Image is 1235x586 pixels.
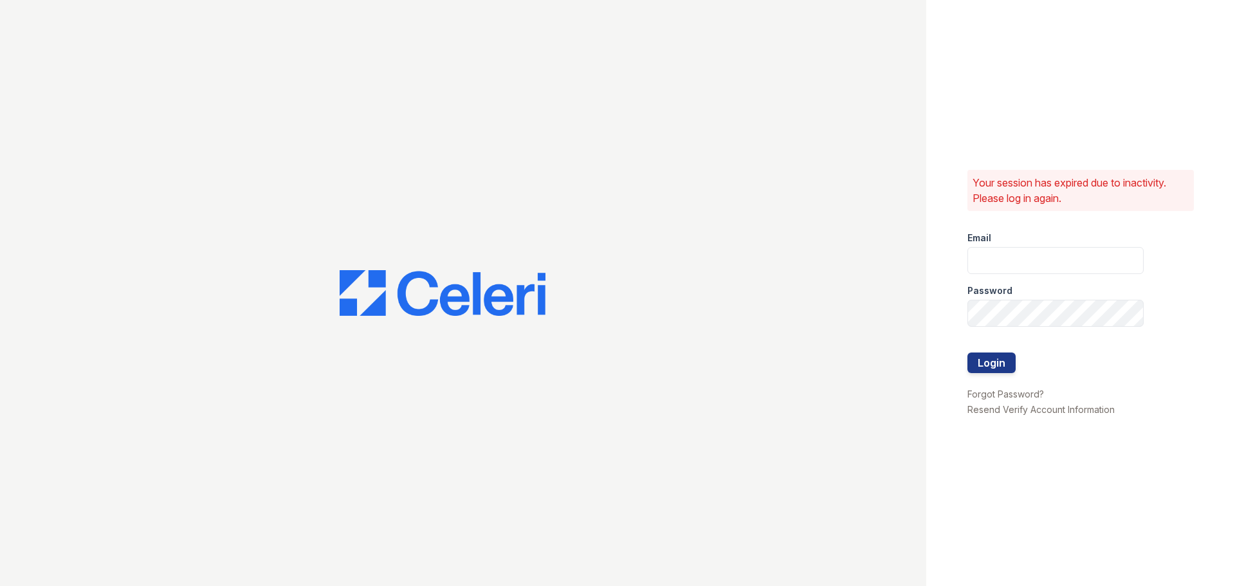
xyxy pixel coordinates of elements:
a: Forgot Password? [967,389,1044,399]
a: Resend Verify Account Information [967,404,1115,415]
button: Login [967,353,1016,373]
img: CE_Logo_Blue-a8612792a0a2168367f1c8372b55b34899dd931a85d93a1a3d3e32e68fde9ad4.png [340,270,545,316]
p: Your session has expired due to inactivity. Please log in again. [973,175,1189,206]
label: Password [967,284,1012,297]
label: Email [967,232,991,244]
